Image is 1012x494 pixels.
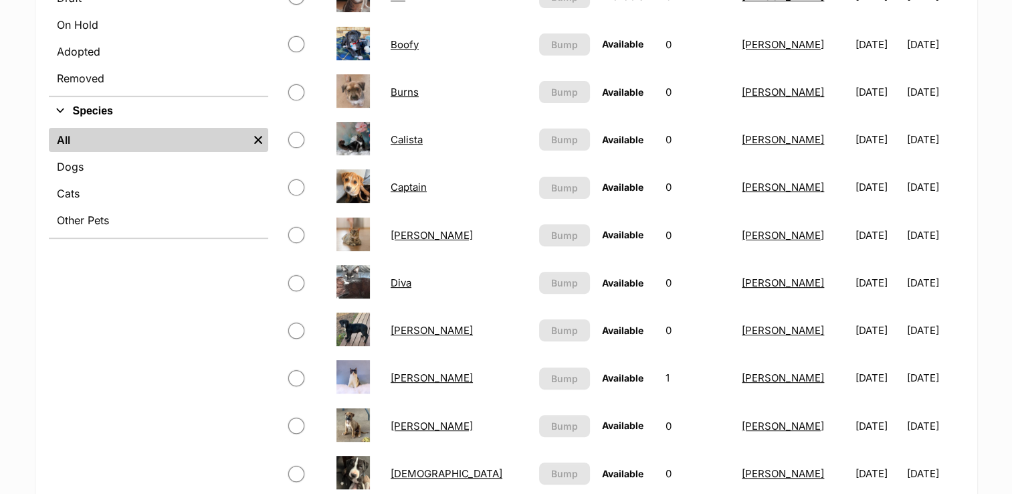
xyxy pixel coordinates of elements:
[602,277,643,289] span: Available
[660,307,735,353] td: 0
[391,276,411,289] a: Diva
[551,419,578,433] span: Bump
[539,33,589,56] button: Bump
[906,307,962,353] td: [DATE]
[906,21,962,68] td: [DATE]
[742,420,824,432] a: [PERSON_NAME]
[849,21,905,68] td: [DATE]
[551,181,578,195] span: Bump
[660,260,735,306] td: 0
[602,325,643,336] span: Available
[849,116,905,163] td: [DATE]
[539,81,589,103] button: Bump
[742,229,824,242] a: [PERSON_NAME]
[660,355,735,401] td: 1
[742,324,824,337] a: [PERSON_NAME]
[391,372,473,384] a: [PERSON_NAME]
[602,420,643,431] span: Available
[49,13,268,37] a: On Hold
[849,212,905,258] td: [DATE]
[551,37,578,52] span: Bump
[849,164,905,210] td: [DATE]
[391,181,427,193] a: Captain
[49,125,268,238] div: Species
[539,129,589,151] button: Bump
[602,86,643,98] span: Available
[49,66,268,90] a: Removed
[742,181,824,193] a: [PERSON_NAME]
[906,355,962,401] td: [DATE]
[391,86,419,98] a: Burns
[539,224,589,246] button: Bump
[336,265,370,299] img: Diva
[849,260,905,306] td: [DATE]
[742,133,824,146] a: [PERSON_NAME]
[849,307,905,353] td: [DATE]
[391,229,473,242] a: [PERSON_NAME]
[660,69,735,115] td: 0
[539,415,589,437] button: Bump
[602,181,643,193] span: Available
[906,403,962,449] td: [DATE]
[49,208,268,232] a: Other Pets
[248,128,268,152] a: Remove filter
[539,272,589,294] button: Bump
[742,467,824,480] a: [PERSON_NAME]
[906,164,962,210] td: [DATE]
[539,367,589,390] button: Bump
[551,467,578,481] span: Bump
[660,21,735,68] td: 0
[742,276,824,289] a: [PERSON_NAME]
[391,467,502,480] a: [DEMOGRAPHIC_DATA]
[49,128,248,152] a: All
[49,39,268,64] a: Adopted
[849,69,905,115] td: [DATE]
[391,38,419,51] a: Boofy
[602,372,643,384] span: Available
[602,229,643,240] span: Available
[602,468,643,479] span: Available
[906,260,962,306] td: [DATE]
[849,355,905,401] td: [DATE]
[602,38,643,50] span: Available
[391,133,423,146] a: Calista
[539,319,589,341] button: Bump
[551,85,578,99] span: Bump
[551,133,578,147] span: Bump
[906,69,962,115] td: [DATE]
[660,116,735,163] td: 0
[660,403,735,449] td: 0
[849,403,905,449] td: [DATE]
[551,372,578,386] span: Bump
[391,420,473,432] a: [PERSON_NAME]
[742,38,824,51] a: [PERSON_NAME]
[660,212,735,258] td: 0
[539,463,589,485] button: Bump
[49,155,268,179] a: Dogs
[551,276,578,290] span: Bump
[391,324,473,337] a: [PERSON_NAME]
[742,372,824,384] a: [PERSON_NAME]
[660,164,735,210] td: 0
[49,102,268,120] button: Species
[49,181,268,205] a: Cats
[551,323,578,337] span: Bump
[551,228,578,242] span: Bump
[602,134,643,145] span: Available
[539,177,589,199] button: Bump
[906,116,962,163] td: [DATE]
[906,212,962,258] td: [DATE]
[742,86,824,98] a: [PERSON_NAME]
